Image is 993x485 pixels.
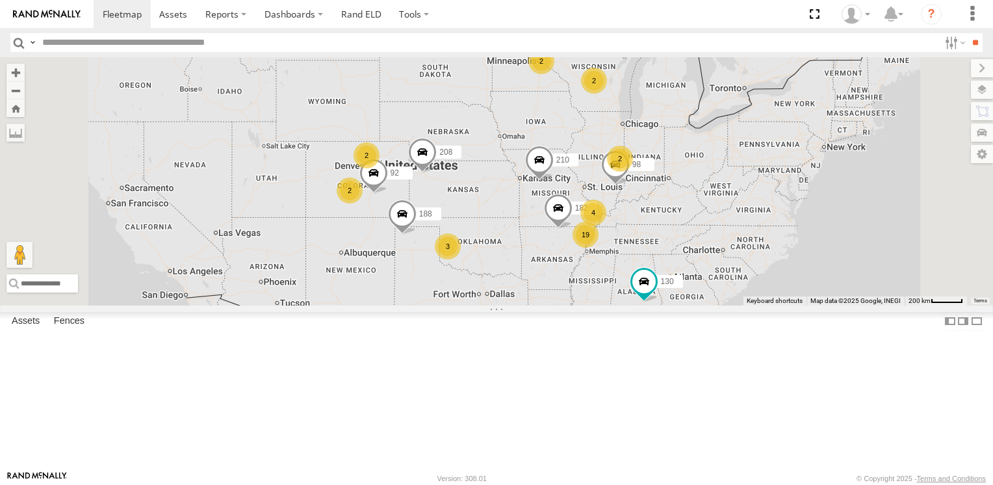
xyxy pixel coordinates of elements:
span: 208 [439,148,452,157]
button: Map Scale: 200 km per 46 pixels [905,296,967,306]
div: 2 [581,68,607,94]
a: Terms (opens in new tab) [974,298,987,303]
div: 4 [580,200,606,226]
label: Dock Summary Table to the Right [957,312,970,331]
label: Search Filter Options [940,33,968,52]
a: Terms and Conditions [917,475,986,482]
img: rand-logo.svg [13,10,81,19]
div: 2 [337,177,363,203]
label: Map Settings [971,145,993,163]
button: Zoom in [6,64,25,81]
label: Hide Summary Table [970,312,983,331]
span: 130 [661,277,674,286]
button: Keyboard shortcuts [747,296,803,306]
div: 2 [607,146,633,172]
span: 188 [419,209,432,218]
i: ? [921,4,942,25]
div: © Copyright 2025 - [857,475,986,482]
div: 2 [354,142,380,168]
label: Assets [5,313,46,331]
label: Dock Summary Table to the Left [944,312,957,331]
div: 2 [528,48,554,74]
button: Drag Pegman onto the map to open Street View [6,242,32,268]
button: Zoom Home [6,99,25,117]
span: 182 [575,203,588,213]
label: Search Query [27,33,38,52]
span: 210 [556,155,569,164]
span: 92 [391,168,399,177]
label: Fences [47,313,91,331]
div: John Bibbs [837,5,875,24]
button: Zoom out [6,81,25,99]
span: 200 km [909,297,931,304]
div: 19 [573,222,599,248]
div: Version: 308.01 [437,475,487,482]
span: Map data ©2025 Google, INEGI [810,297,901,304]
div: 3 [435,233,461,259]
a: Visit our Website [7,472,67,485]
span: 98 [632,160,641,169]
label: Measure [6,124,25,142]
